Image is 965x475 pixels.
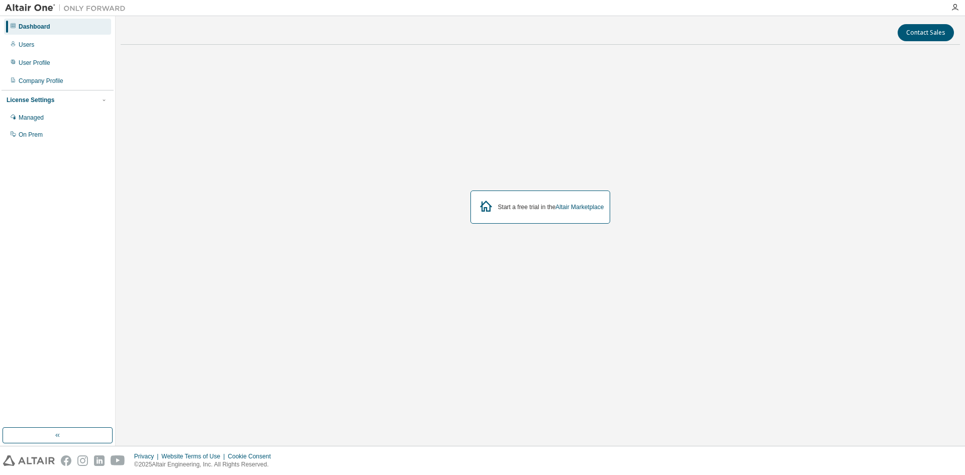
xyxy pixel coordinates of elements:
[161,452,228,460] div: Website Terms of Use
[7,96,54,104] div: License Settings
[94,455,105,466] img: linkedin.svg
[77,455,88,466] img: instagram.svg
[19,131,43,139] div: On Prem
[3,455,55,466] img: altair_logo.svg
[61,455,71,466] img: facebook.svg
[19,59,50,67] div: User Profile
[898,24,954,41] button: Contact Sales
[555,204,604,211] a: Altair Marketplace
[5,3,131,13] img: Altair One
[19,114,44,122] div: Managed
[111,455,125,466] img: youtube.svg
[134,460,277,469] p: © 2025 Altair Engineering, Inc. All Rights Reserved.
[228,452,276,460] div: Cookie Consent
[19,23,50,31] div: Dashboard
[19,41,34,49] div: Users
[134,452,161,460] div: Privacy
[19,77,63,85] div: Company Profile
[498,203,604,211] div: Start a free trial in the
